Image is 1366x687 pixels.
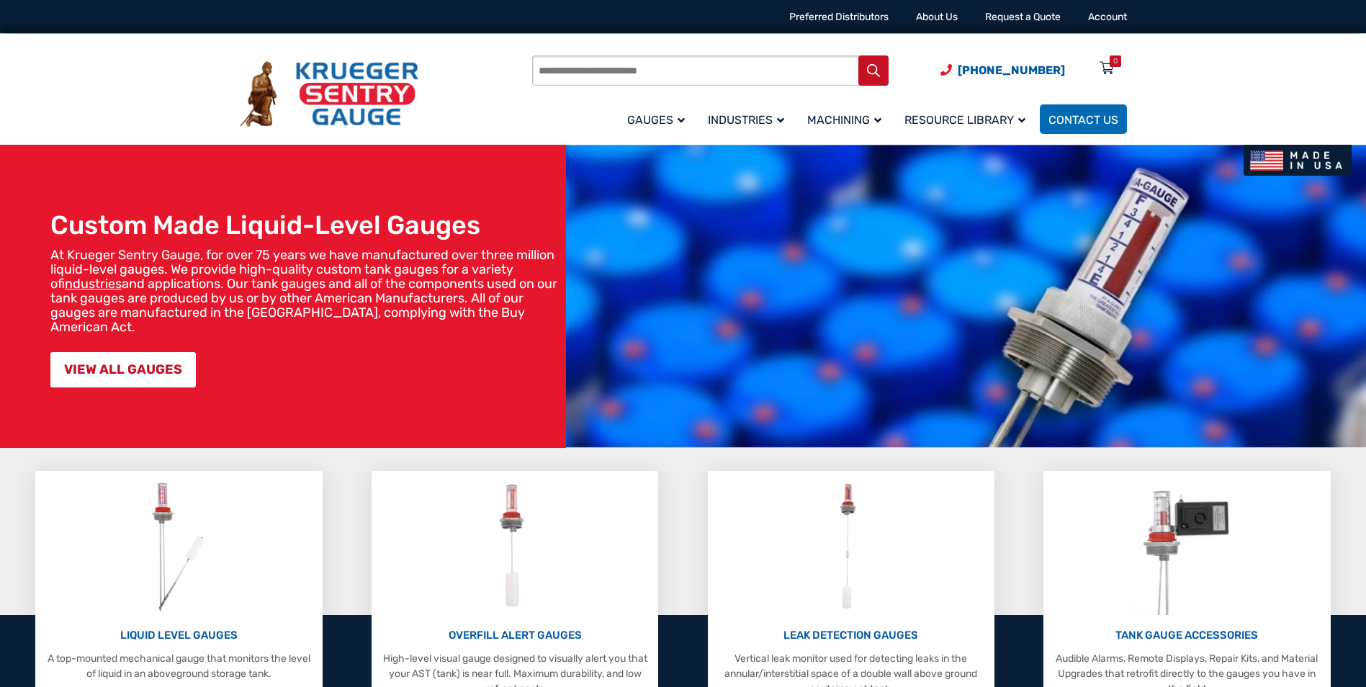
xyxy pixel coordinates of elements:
[699,102,799,136] a: Industries
[904,113,1025,127] span: Resource Library
[65,276,122,292] a: industries
[42,627,315,644] p: LIQUID LEVEL GAUGES
[708,113,784,127] span: Industries
[50,210,559,241] h1: Custom Made Liquid-Level Gauges
[916,11,958,23] a: About Us
[240,61,418,127] img: Krueger Sentry Gauge
[958,63,1065,77] span: [PHONE_NUMBER]
[379,627,651,644] p: OVERFILL ALERT GAUGES
[799,102,896,136] a: Machining
[42,651,315,681] p: A top-mounted mechanical gauge that monitors the level of liquid in an aboveground storage tank.
[789,11,889,23] a: Preferred Distributors
[140,478,217,615] img: Liquid Level Gauges
[1244,145,1352,176] img: Made In USA
[822,478,879,615] img: Leak Detection Gauges
[807,113,881,127] span: Machining
[1051,627,1323,644] p: TANK GAUGE ACCESSORIES
[483,478,547,615] img: Overfill Alert Gauges
[896,102,1040,136] a: Resource Library
[50,248,559,334] p: At Krueger Sentry Gauge, for over 75 years we have manufactured over three million liquid-level g...
[1088,11,1127,23] a: Account
[715,627,987,644] p: LEAK DETECTION GAUGES
[940,61,1065,79] a: Phone Number (920) 434-8860
[1040,104,1127,134] a: Contact Us
[1113,55,1118,67] div: 0
[50,352,196,387] a: VIEW ALL GAUGES
[627,113,685,127] span: Gauges
[1129,478,1245,615] img: Tank Gauge Accessories
[1048,113,1118,127] span: Contact Us
[619,102,699,136] a: Gauges
[985,11,1061,23] a: Request a Quote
